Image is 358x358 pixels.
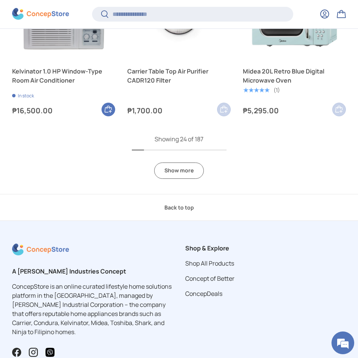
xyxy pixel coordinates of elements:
[12,134,346,179] nav: Pagination
[39,42,127,52] div: Chat with us now
[124,4,142,22] div: Minimize live chat window
[12,67,115,85] a: Kelvinator 1.0 HP Window-Type Room Air Conditioner
[185,274,234,283] a: Concept of Better
[185,259,234,267] a: Shop All Products
[243,67,346,85] a: Midea 20L Retro Blue Digital Microwave Oven
[4,207,144,233] textarea: Type your message and hit 'Enter'
[44,95,105,172] span: We're online!
[12,8,69,20] img: ConcepStore
[155,135,203,143] span: Showing 24 of 187
[12,282,173,336] p: ConcepStore is an online curated lifestyle home solutions platform in the [GEOGRAPHIC_DATA], mana...
[154,163,204,179] a: Show more
[185,289,222,298] a: ConcepDeals
[12,267,173,276] h2: A [PERSON_NAME] Industries Concept
[127,67,230,85] a: Carrier Table Top Air Purifier CADR120 Filter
